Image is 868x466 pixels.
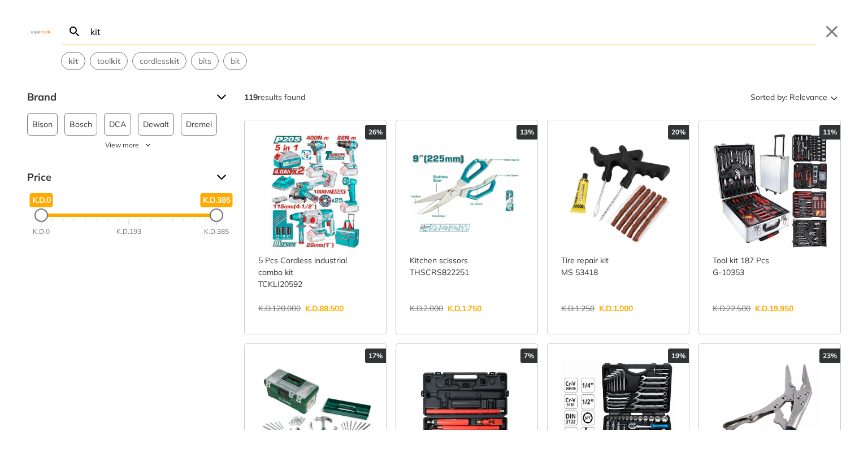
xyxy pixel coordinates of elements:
div: K.D.385 [204,227,229,237]
button: Select suggestion: bits [192,53,218,69]
button: Close [823,23,841,41]
span: bits [198,55,211,67]
button: Select suggestion: bit [224,53,246,69]
span: Dewalt [143,114,169,135]
span: Relevance [789,88,827,106]
button: Bison [27,113,58,136]
strong: kit [111,56,120,66]
button: Dewalt [138,113,174,136]
div: 11% [819,125,840,140]
span: Bosch [70,114,92,135]
svg: Search [68,25,81,38]
svg: Sort [827,90,841,104]
span: tool [97,55,120,67]
div: 17% [365,349,386,363]
strong: kit [170,56,179,66]
div: Suggestion: bit [223,52,247,70]
div: 26% [365,125,386,140]
div: 19% [668,349,689,363]
button: Select suggestion: tool kit [90,53,127,69]
div: K.D.0 [33,227,50,237]
span: View more [105,140,139,150]
button: Dremel [181,113,217,136]
span: DCA [109,114,126,135]
span: Bison [32,114,53,135]
button: View more [27,140,231,150]
input: Search… [88,18,816,45]
button: Select suggestion: kit [62,53,85,69]
div: 20% [668,125,689,140]
div: 23% [819,349,840,363]
span: cordless [140,55,179,67]
div: results found [244,88,305,106]
div: Suggestion: cordless kit [132,52,186,70]
div: Suggestion: kit [61,52,85,70]
img: Close [27,29,54,34]
button: DCA [104,113,131,136]
div: Minimum Price [34,208,48,222]
div: Maximum Price [210,208,223,222]
span: Dremel [186,114,212,135]
button: Bosch [64,113,97,136]
strong: 119 [244,92,258,102]
div: 13% [517,125,537,140]
button: Sorted by:Relevance Sort [748,88,841,106]
span: bit [231,55,240,67]
span: Brand [27,88,208,106]
div: K.D.193 [116,227,141,237]
strong: kit [68,56,78,66]
div: 7% [520,349,537,363]
div: Suggestion: tool kit [90,52,128,70]
button: Select suggestion: cordless kit [133,53,186,69]
div: Suggestion: bits [191,52,219,70]
span: Price [27,168,208,186]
